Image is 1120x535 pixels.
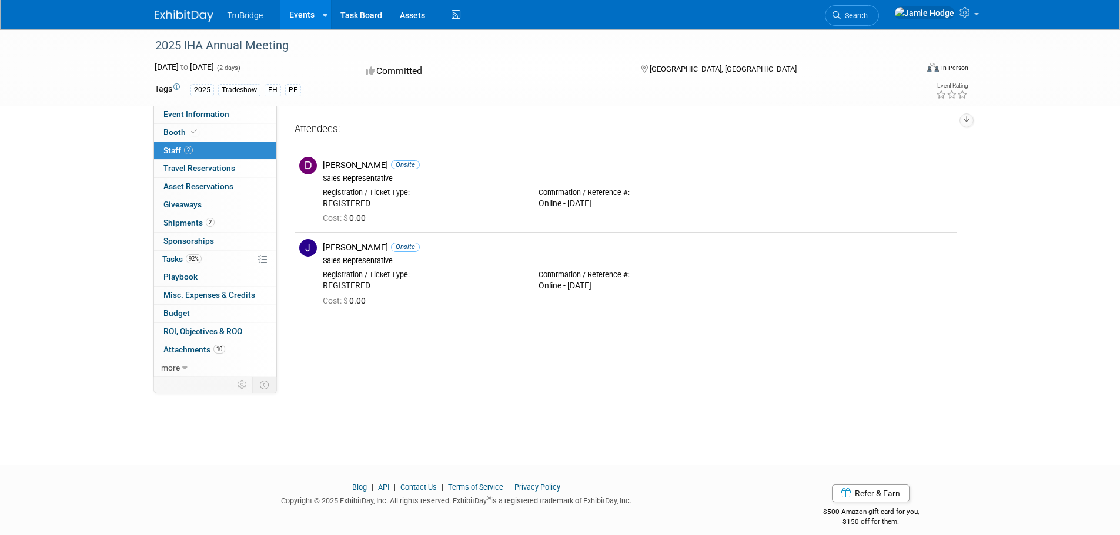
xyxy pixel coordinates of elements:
img: Jamie Hodge [894,6,955,19]
span: Misc. Expenses & Credits [163,290,255,300]
a: Misc. Expenses & Credits [154,287,276,304]
a: Sponsorships [154,233,276,250]
span: Cost: $ [323,213,349,223]
span: ROI, Objectives & ROO [163,327,242,336]
span: Onsite [391,243,420,251]
span: Tasks [162,254,202,264]
img: J.jpg [299,239,317,257]
td: Tags [155,83,180,96]
div: Attendees: [295,122,957,137]
a: Attachments10 [154,341,276,359]
span: 92% [186,254,202,263]
a: Tasks92% [154,251,276,268]
img: D.jpg [299,157,317,174]
span: Sponsorships [163,236,214,245]
span: Shipments [163,218,215,227]
span: | [369,483,376,492]
span: Event Information [163,109,229,119]
div: Online - [DATE] [539,281,737,291]
span: | [505,483,513,492]
span: 0.00 [323,213,370,223]
div: Confirmation / Reference #: [539,270,737,280]
div: FH [265,84,281,96]
a: Terms of Service [448,483,503,492]
span: Search [841,11,868,20]
a: Booth [154,124,276,142]
div: [PERSON_NAME] [323,242,952,253]
img: ExhibitDay [155,10,213,22]
a: Shipments2 [154,214,276,232]
a: Giveaways [154,196,276,214]
sup: ® [487,495,491,502]
span: Playbook [163,272,198,281]
span: [DATE] [DATE] [155,62,214,72]
span: Booth [163,127,199,137]
span: | [391,483,399,492]
a: Travel Reservations [154,160,276,177]
div: PE [285,84,301,96]
span: | [439,483,446,492]
div: Sales Representative [323,174,952,183]
span: Cost: $ [323,296,349,305]
span: [GEOGRAPHIC_DATA], [GEOGRAPHIC_DATA] [650,65,797,73]
td: Toggle Event Tabs [252,377,276,392]
div: Confirmation / Reference #: [539,188,737,197]
a: Event Information [154,106,276,123]
span: Staff [163,146,193,155]
span: Attachments [163,345,225,354]
div: Copyright © 2025 ExhibitDay, Inc. All rights reserved. ExhibitDay is a registered trademark of Ex... [155,493,759,506]
div: Event Rating [936,83,968,89]
div: Event Format [848,61,969,79]
span: Budget [163,308,190,318]
div: Registration / Ticket Type: [323,188,521,197]
span: more [161,363,180,372]
div: 2025 [190,84,214,96]
a: more [154,359,276,377]
span: TruBridge [228,11,263,20]
a: Blog [352,483,367,492]
div: Registration / Ticket Type: [323,270,521,280]
a: API [378,483,389,492]
i: Booth reservation complete [191,129,197,135]
a: Search [825,5,879,26]
span: 0.00 [323,296,370,305]
a: Playbook [154,268,276,286]
div: Sales Representative [323,256,952,265]
div: [PERSON_NAME] [323,160,952,171]
span: Asset Reservations [163,181,233,191]
span: (2 days) [216,64,240,72]
span: to [179,62,190,72]
span: Onsite [391,160,420,169]
span: Travel Reservations [163,163,235,173]
span: Giveaways [163,200,202,209]
div: Committed [362,61,622,82]
div: 2025 IHA Annual Meeting [151,35,900,56]
a: Staff2 [154,142,276,160]
a: ROI, Objectives & ROO [154,323,276,341]
div: $150 off for them. [776,517,966,527]
span: 10 [213,345,225,354]
a: Budget [154,305,276,322]
span: 2 [206,218,215,227]
a: Privacy Policy [514,483,560,492]
div: Tradeshow [218,84,260,96]
td: Personalize Event Tab Strip [232,377,253,392]
div: REGISTERED [323,281,521,291]
div: Online - [DATE] [539,198,737,209]
span: 2 [184,146,193,154]
img: Format-Inperson.png [927,63,939,72]
div: $500 Amazon gift card for you, [776,499,966,526]
div: In-Person [941,63,968,72]
a: Refer & Earn [832,484,910,502]
a: Asset Reservations [154,178,276,196]
a: Contact Us [400,483,437,492]
div: REGISTERED [323,198,521,209]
